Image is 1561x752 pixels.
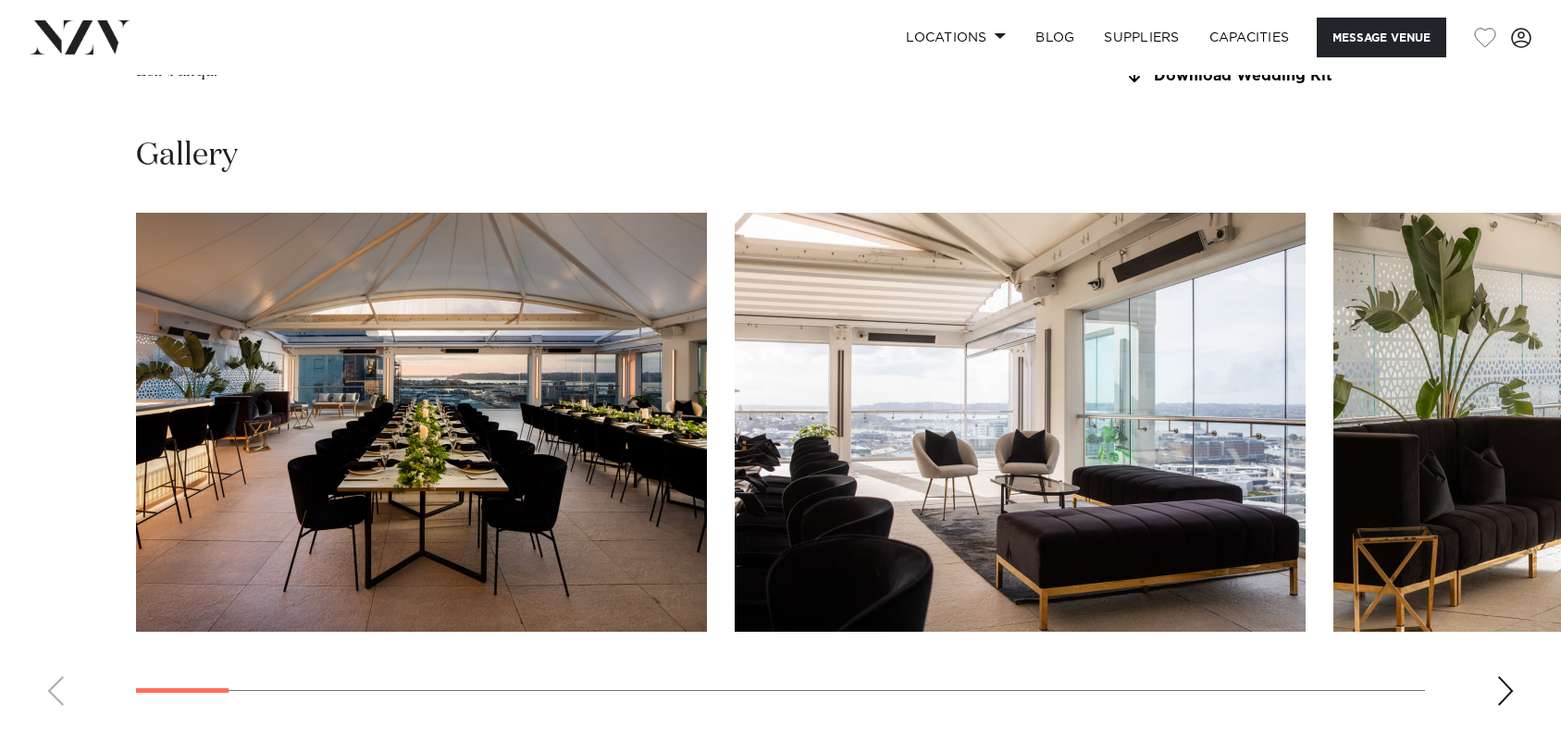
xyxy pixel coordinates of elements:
[1195,18,1305,57] a: Capacities
[136,213,707,632] swiper-slide: 1 / 30
[891,18,1021,57] a: Locations
[1089,18,1194,57] a: SUPPLIERS
[1123,68,1425,85] a: Download Wedding Kit
[735,213,1306,632] swiper-slide: 2 / 30
[136,135,238,177] h2: Gallery
[1021,18,1089,57] a: BLOG
[30,20,130,54] img: nzv-logo.png
[1317,18,1446,57] button: Message Venue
